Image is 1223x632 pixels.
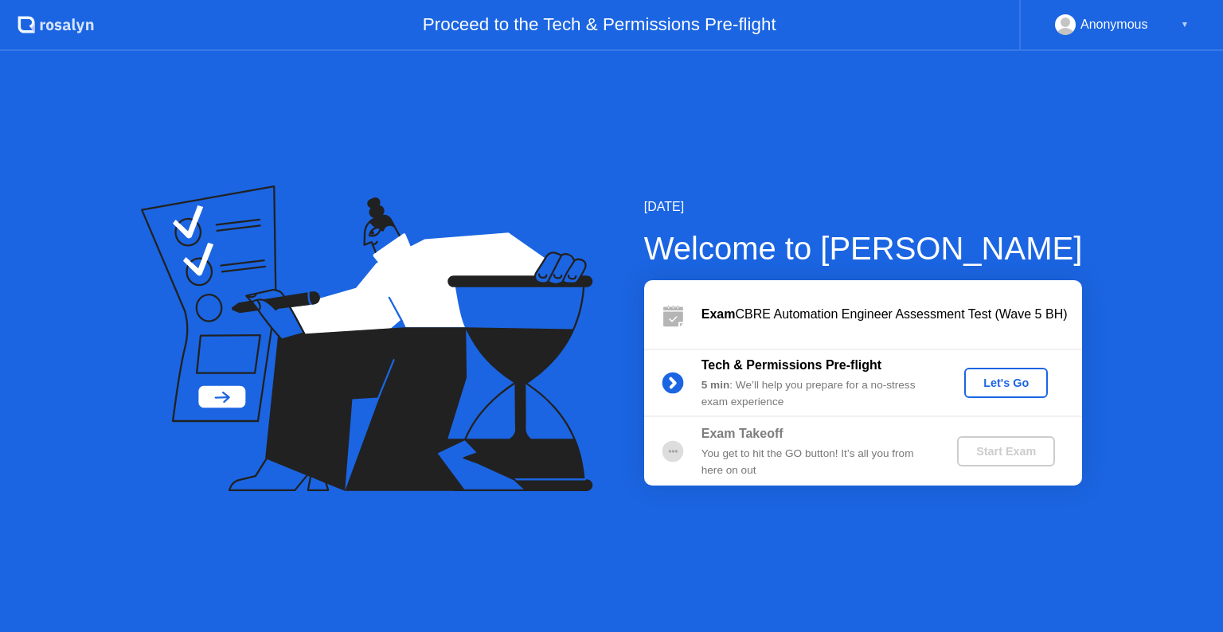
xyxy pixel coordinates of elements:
div: Let's Go [971,376,1041,389]
div: [DATE] [644,197,1083,217]
div: CBRE Automation Engineer Assessment Test (Wave 5 BH) [701,305,1082,324]
div: : We’ll help you prepare for a no-stress exam experience [701,377,931,410]
div: You get to hit the GO button! It’s all you from here on out [701,446,931,478]
button: Start Exam [957,436,1055,466]
b: 5 min [701,379,730,391]
b: Tech & Permissions Pre-flight [701,358,881,372]
div: Anonymous [1080,14,1148,35]
button: Let's Go [964,368,1048,398]
div: Start Exam [963,445,1049,458]
b: Exam [701,307,736,321]
div: Welcome to [PERSON_NAME] [644,224,1083,272]
div: ▼ [1181,14,1189,35]
b: Exam Takeoff [701,427,783,440]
